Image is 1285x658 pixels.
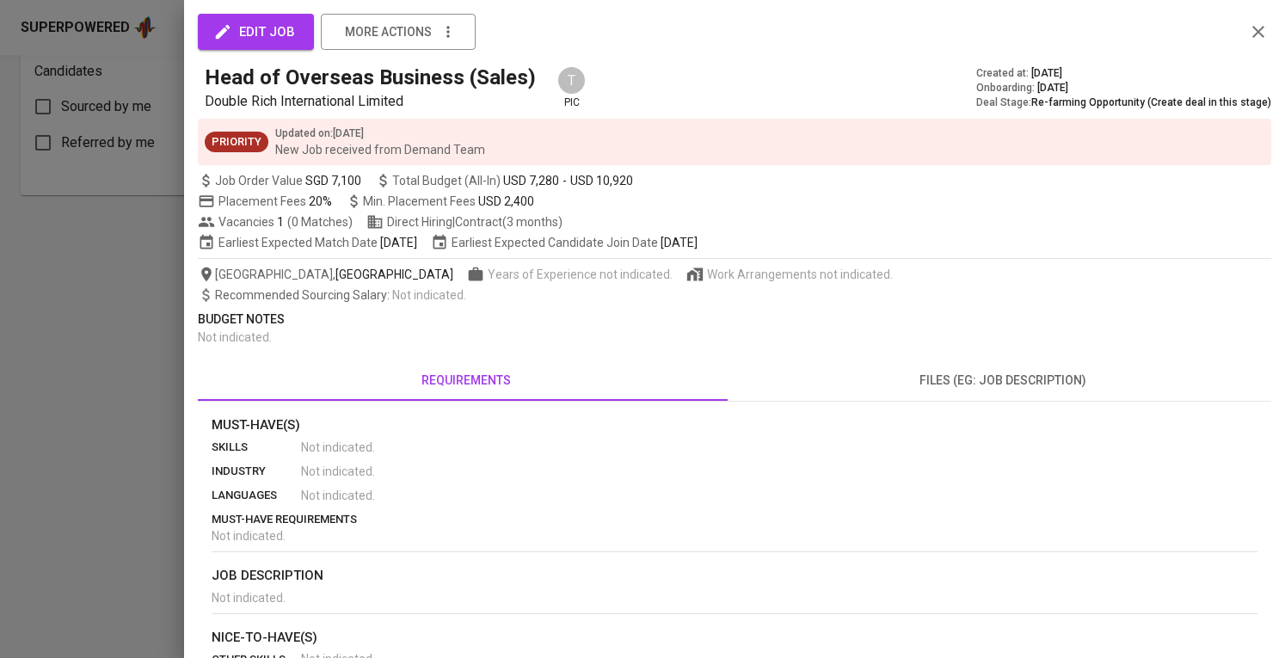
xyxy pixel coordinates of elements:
[205,93,403,109] span: Double Rich International Limited
[661,234,698,251] span: [DATE]
[1031,96,1271,108] span: Re-farming Opportunity (Create deal in this stage)
[215,288,392,302] span: Recommended Sourcing Salary :
[212,415,1257,435] p: Must-Have(s)
[301,439,375,456] span: Not indicated .
[275,141,485,158] p: New Job received from Demand Team
[488,266,673,283] span: Years of Experience not indicated.
[301,463,375,480] span: Not indicated .
[556,65,587,95] div: T
[208,370,724,391] span: requirements
[198,266,453,283] span: [GEOGRAPHIC_DATA] ,
[363,194,534,208] span: Min. Placement Fees
[380,234,417,251] span: [DATE]
[305,172,361,189] span: SGD 7,100
[205,134,268,151] span: Priority
[274,213,284,231] span: 1
[976,81,1271,95] div: Onboarding :
[198,213,353,231] span: Vacancies ( 0 Matches )
[1037,81,1068,95] span: [DATE]
[345,22,432,43] span: more actions
[198,14,314,50] button: edit job
[392,288,466,302] span: Not indicated .
[218,194,332,208] span: Placement Fees
[212,566,1257,586] p: job description
[217,21,295,43] span: edit job
[976,95,1271,110] div: Deal Stage :
[745,370,1261,391] span: files (eg: job description)
[212,487,301,504] p: languages
[212,439,301,456] p: skills
[478,194,534,208] span: USD 2,400
[375,172,633,189] span: Total Budget (All-In)
[198,330,272,344] span: Not indicated .
[198,311,1271,329] p: Budget Notes
[321,14,476,50] button: more actions
[205,64,536,91] h5: Head of Overseas Business (Sales)
[309,194,332,208] span: 20%
[198,234,417,251] span: Earliest Expected Match Date
[212,463,301,480] p: industry
[570,172,633,189] span: USD 10,920
[431,234,698,251] span: Earliest Expected Candidate Join Date
[198,172,361,189] span: Job Order Value
[1031,66,1062,81] span: [DATE]
[556,65,587,110] div: pic
[212,529,286,543] span: Not indicated .
[212,628,1257,648] p: nice-to-have(s)
[707,266,893,283] span: Work Arrangements not indicated.
[335,266,453,283] span: [GEOGRAPHIC_DATA]
[212,591,286,605] span: Not indicated .
[563,172,567,189] span: -
[212,511,1257,528] p: must-have requirements
[301,487,375,504] span: Not indicated .
[275,126,485,141] p: Updated on : [DATE]
[976,66,1271,81] div: Created at :
[366,213,563,231] span: Direct Hiring | Contract (3 months)
[503,172,559,189] span: USD 7,280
